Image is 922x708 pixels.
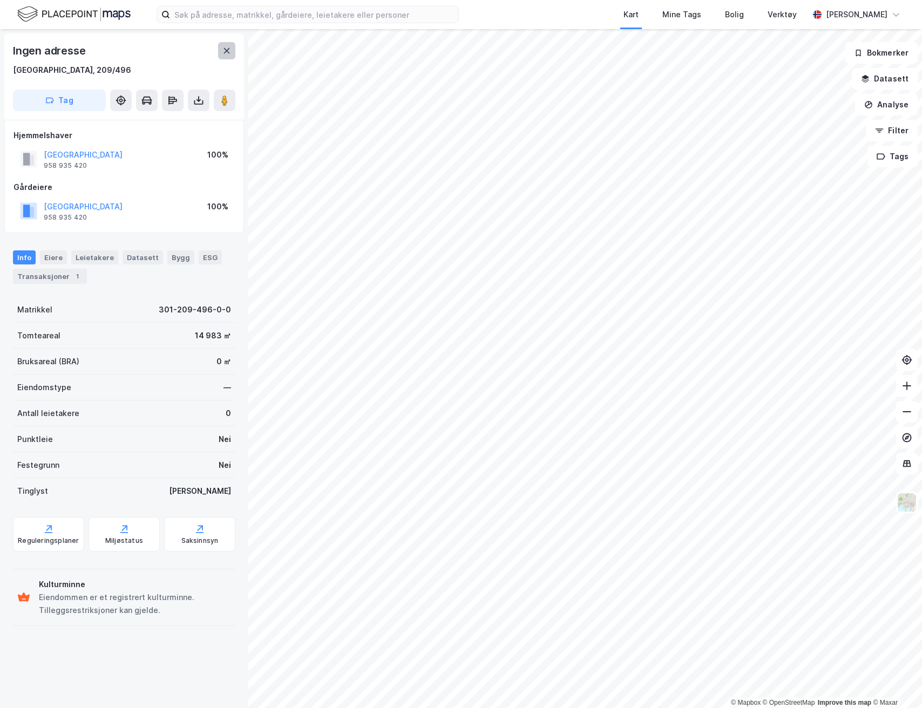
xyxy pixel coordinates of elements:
div: 100% [207,200,228,213]
button: Tags [867,146,918,167]
div: Miljøstatus [105,536,143,545]
div: ESG [199,250,222,264]
div: Nei [219,433,231,446]
div: Kontrollprogram for chat [868,656,922,708]
div: Hjemmelshaver [13,129,235,142]
a: Improve this map [818,699,871,706]
div: Transaksjoner [13,269,87,284]
div: Datasett [123,250,163,264]
div: Eiere [40,250,67,264]
div: 14 983 ㎡ [195,329,231,342]
div: Reguleringsplaner [18,536,79,545]
div: Leietakere [71,250,118,264]
div: [GEOGRAPHIC_DATA], 209/496 [13,64,131,77]
button: Analyse [855,94,918,115]
button: Datasett [852,68,918,90]
div: [PERSON_NAME] [169,485,231,498]
div: Ingen adresse [13,42,87,59]
div: Punktleie [17,433,53,446]
a: Mapbox [731,699,761,706]
div: Verktøy [768,8,797,21]
div: 958 935 420 [44,161,87,170]
div: Mine Tags [662,8,701,21]
div: Festegrunn [17,459,59,472]
div: Kart [623,8,639,21]
div: Tinglyst [17,485,48,498]
a: OpenStreetMap [763,699,815,706]
div: Nei [219,459,231,472]
div: 0 [226,407,231,420]
div: Kulturminne [39,578,231,591]
div: Tomteareal [17,329,60,342]
div: Info [13,250,36,264]
button: Tag [13,90,106,111]
img: Z [897,492,917,513]
div: Eiendommen er et registrert kulturminne. Tilleggsrestriksjoner kan gjelde. [39,591,231,617]
div: 1 [72,271,83,282]
div: Gårdeiere [13,181,235,194]
div: Bruksareal (BRA) [17,355,79,368]
iframe: Chat Widget [868,656,922,708]
div: 100% [207,148,228,161]
div: Saksinnsyn [181,536,219,545]
div: Antall leietakere [17,407,79,420]
button: Filter [866,120,918,141]
button: Bokmerker [845,42,918,64]
div: Eiendomstype [17,381,71,394]
div: Bygg [167,250,194,264]
img: logo.f888ab2527a4732fd821a326f86c7f29.svg [17,5,131,24]
div: 958 935 420 [44,213,87,222]
div: [PERSON_NAME] [826,8,887,21]
div: Matrikkel [17,303,52,316]
div: 0 ㎡ [216,355,231,368]
div: — [223,381,231,394]
div: 301-209-496-0-0 [159,303,231,316]
input: Søk på adresse, matrikkel, gårdeiere, leietakere eller personer [170,6,458,23]
div: Bolig [725,8,744,21]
